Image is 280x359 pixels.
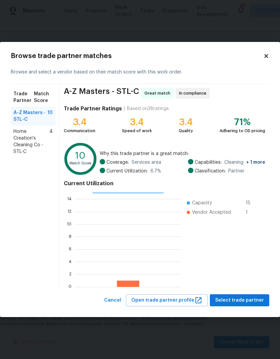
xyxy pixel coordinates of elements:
[67,209,72,213] text: 12
[192,200,212,206] span: Capacity
[101,294,124,307] button: Cancel
[220,119,265,125] div: 71%
[220,127,265,134] div: Adhering to OD pricing
[11,53,263,59] h2: Browse trade partner matches
[132,159,161,166] span: Services area
[13,91,34,104] span: Trade Partner
[75,151,85,160] text: 10
[49,128,53,155] span: 4
[64,127,95,134] div: Communication
[246,209,256,216] span: 1
[126,294,208,307] button: Open trade partner profile
[64,105,122,112] h4: Trade Partner Ratings
[64,180,265,187] h4: Current Utilization
[69,235,72,239] text: 8
[122,105,127,112] div: |
[179,127,193,134] div: Quality
[246,160,265,165] span: + 1 more
[106,168,148,174] span: Current Utilization:
[106,159,129,166] span: Coverage:
[224,159,265,166] span: Cleaning
[179,119,193,125] div: 3.4
[67,222,72,226] text: 10
[13,109,47,123] span: A-Z Masters - STL-C
[69,272,72,276] text: 2
[104,296,121,305] span: Cancel
[179,90,209,97] span: In compliance
[34,91,53,104] span: Match Score
[69,247,72,251] text: 6
[144,90,173,97] span: Great match
[195,168,226,174] span: Classification:
[64,119,95,125] div: 3.4
[67,197,72,201] text: 14
[11,61,269,84] div: Browse and select a vendor based on their match score with this work order.
[122,127,152,134] div: Speed of work
[13,128,49,155] span: Home Creation's Cleaning Co - STL-C
[210,294,269,307] button: Select trade partner
[64,88,139,99] span: A-Z Masters - STL-C
[100,150,265,157] span: Why this trade partner is a great match:
[246,200,256,206] span: 15
[127,105,169,112] div: Based on 38 ratings
[69,260,72,264] text: 4
[195,159,222,166] span: Capabilities:
[228,168,244,174] span: Partner
[47,109,53,123] span: 10
[215,296,264,305] span: Select trade partner
[150,168,161,174] span: 6.7 %
[192,209,231,216] span: Vendor Accepted
[68,285,72,289] text: 0
[69,161,91,165] text: Match Score
[122,119,152,125] div: 3.4
[131,296,202,305] span: Open trade partner profile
